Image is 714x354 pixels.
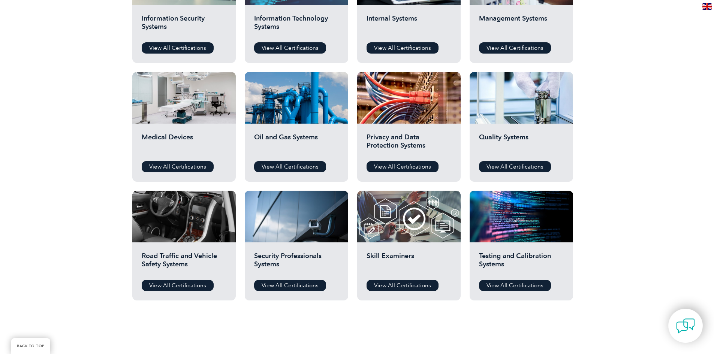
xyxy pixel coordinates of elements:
[254,133,339,155] h2: Oil and Gas Systems
[142,280,214,291] a: View All Certifications
[142,14,226,37] h2: Information Security Systems
[11,338,50,354] a: BACK TO TOP
[479,14,564,37] h2: Management Systems
[254,42,326,54] a: View All Certifications
[479,42,551,54] a: View All Certifications
[367,42,439,54] a: View All Certifications
[367,14,451,37] h2: Internal Systems
[142,42,214,54] a: View All Certifications
[254,252,339,274] h2: Security Professionals Systems
[479,280,551,291] a: View All Certifications
[254,14,339,37] h2: Information Technology Systems
[254,161,326,172] a: View All Certifications
[676,317,695,335] img: contact-chat.png
[142,133,226,155] h2: Medical Devices
[479,133,564,155] h2: Quality Systems
[142,161,214,172] a: View All Certifications
[142,252,226,274] h2: Road Traffic and Vehicle Safety Systems
[479,252,564,274] h2: Testing and Calibration Systems
[367,280,439,291] a: View All Certifications
[367,161,439,172] a: View All Certifications
[367,252,451,274] h2: Skill Examiners
[479,161,551,172] a: View All Certifications
[254,280,326,291] a: View All Certifications
[367,133,451,155] h2: Privacy and Data Protection Systems
[702,3,712,10] img: en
